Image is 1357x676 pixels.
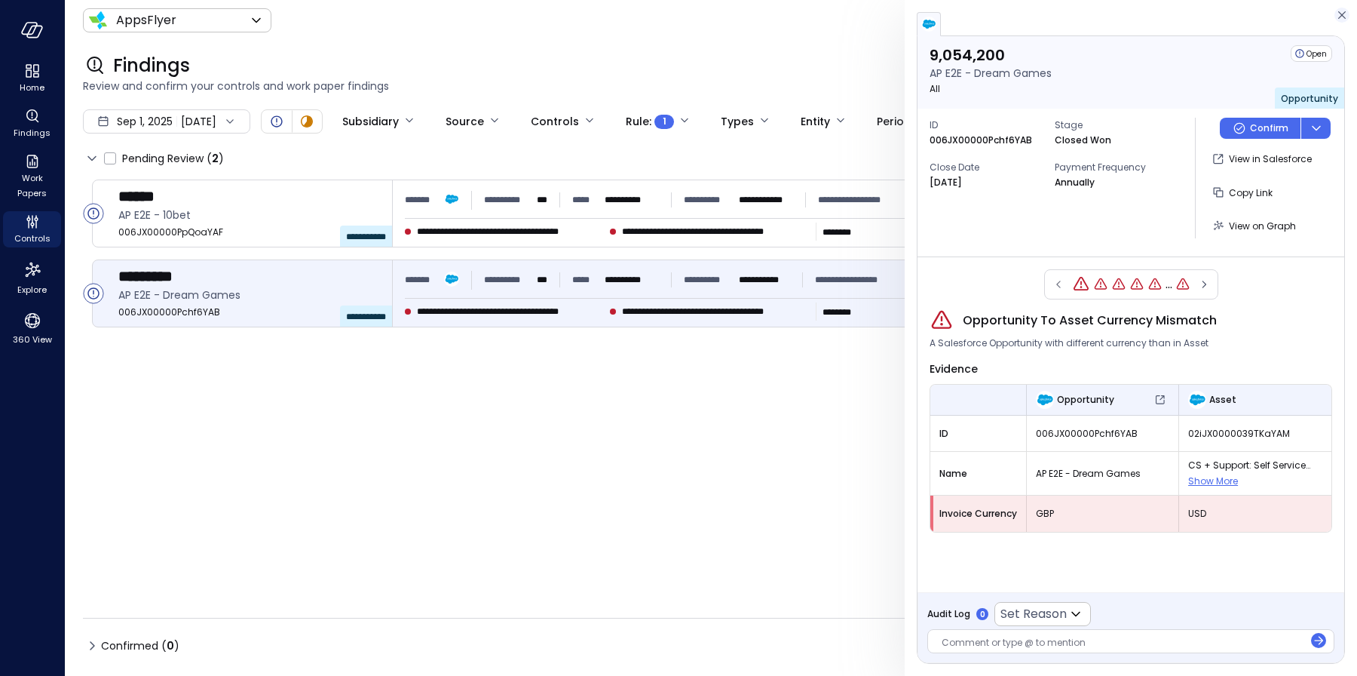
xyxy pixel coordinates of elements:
div: Explore [3,257,61,299]
div: Open [83,283,104,304]
div: ( ) [161,638,179,654]
div: Rule : [626,109,674,134]
div: Opportunity To Asset Currency Mismatch [1093,277,1108,292]
p: 006JX00000Pchf6YAB [930,133,1032,148]
div: Opportunity To Asset Currency Mismatch [1175,277,1190,292]
span: Findings [113,54,190,78]
span: Home [20,80,44,95]
span: Pending Review [122,146,224,171]
div: Opportunity To Asset Currency Mismatch [1147,277,1162,292]
span: Audit Log [927,607,970,622]
button: Confirm [1220,118,1300,139]
span: AP E2E - Dream Games [118,287,380,303]
button: View in Salesforce [1208,146,1318,172]
span: CS + Support: Self Service (exis [1188,458,1322,473]
span: AP E2E - 10bet [118,207,380,223]
div: Open [1291,45,1332,62]
p: View in Salesforce [1229,152,1312,167]
div: Open [83,203,104,224]
div: Opportunity To Asset Currency Mismatch [1111,277,1126,292]
img: salesforce [921,17,936,32]
span: Close Date [930,160,1043,175]
div: Source [446,109,484,134]
div: Controls [3,211,61,247]
div: Controls [531,109,579,134]
span: Controls [14,231,51,246]
img: Icon [89,11,107,29]
span: Opportunity [1057,392,1114,407]
img: Asset [1188,391,1206,409]
p: Set Reason [1000,605,1067,623]
span: GBP [1036,506,1169,521]
div: ... [1166,275,1172,293]
span: Review and confirm your controls and work paper findings [83,78,1339,94]
span: AP E2E - Dream Games [1036,466,1169,481]
span: Evidence [930,361,978,376]
span: A Salesforce Opportunity with different currency than in Asset [930,336,1208,351]
span: Stage [1055,118,1168,133]
span: Confirmed [101,634,179,658]
div: Home [3,60,61,97]
p: Closed Won [1055,133,1111,148]
span: Name [939,466,1017,481]
div: Button group with a nested menu [1220,118,1331,139]
span: View on Graph [1229,220,1296,232]
span: Invoice Currency [939,506,1017,521]
span: Sep 1, 2025 [117,113,173,130]
span: Show More [1188,475,1238,487]
span: Payment Frequency [1055,160,1168,175]
div: Period [877,109,911,134]
p: Confirm [1250,121,1288,136]
span: Opportunity To Asset Currency Mismatch [963,312,1217,330]
p: AppsFlyer [116,11,176,29]
div: Opportunity To Asset Currency Mismatch [1072,275,1090,293]
span: 2 [212,151,219,166]
span: 006JX00000PpQoaYAF [118,225,380,240]
img: Opportunity [1036,391,1054,409]
div: Work Papers [3,151,61,202]
div: Opportunity To Asset Currency Mismatch [1129,277,1144,292]
button: dropdown-icon-button [1300,118,1331,139]
p: All [930,81,1052,97]
div: Types [721,109,754,134]
div: Subsidiary [342,109,399,134]
span: USD [1188,506,1322,521]
span: Work Papers [9,171,55,201]
span: 360 View [13,332,52,347]
span: Findings [14,125,51,140]
span: Asset [1209,392,1236,407]
div: Findings [3,106,61,142]
p: AP E2E - Dream Games [930,65,1052,81]
span: 006JX00000Pchf6YAB [118,305,380,320]
p: 0 [980,609,985,620]
div: Open [268,112,286,131]
span: 006JX00000Pchf6YAB [1036,426,1169,441]
span: ID [930,118,1043,133]
span: 1 [663,114,666,129]
div: Entity [801,109,830,134]
p: 9,054,200 [930,45,1052,65]
span: Explore [17,282,47,297]
div: In Progress [298,112,316,131]
span: 0 [167,638,174,653]
p: Annually [1055,175,1095,190]
div: ( ) [207,150,224,167]
p: [DATE] [930,175,962,190]
span: Copy Link [1229,186,1273,199]
span: ID [939,426,1017,441]
div: 360 View [3,308,61,349]
button: View on Graph [1208,213,1302,238]
button: Copy Link [1208,180,1279,205]
span: 02iJX0000039TKaYAM [1188,426,1322,441]
span: Opportunity [1281,92,1338,105]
